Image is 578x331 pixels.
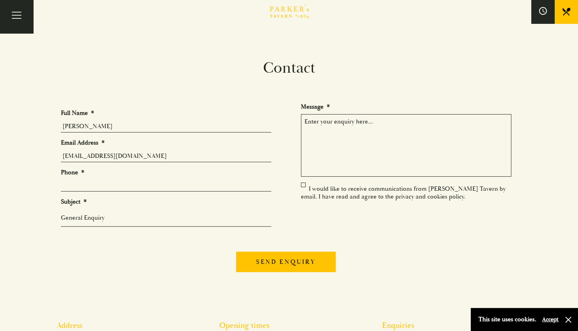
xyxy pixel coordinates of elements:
[61,168,84,177] label: Phone
[301,207,420,237] iframe: reCAPTCHA
[478,314,536,325] p: This site uses cookies.
[542,316,558,323] button: Accept
[301,185,506,200] label: I would like to receive communications from [PERSON_NAME] Tavern by email. I have read and agree ...
[61,198,87,206] label: Subject
[61,109,94,117] label: Full Name
[564,316,572,324] button: Close and accept
[57,321,196,330] h2: Address
[219,321,359,330] h2: Opening times
[236,252,335,272] input: Send enquiry
[301,103,330,111] label: Message
[61,139,105,147] label: Email Address
[382,321,521,330] h2: Enquiries
[55,59,523,77] h1: Contact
